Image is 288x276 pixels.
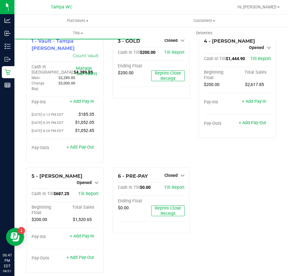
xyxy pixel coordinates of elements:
[54,191,69,196] span: $687.25
[155,206,181,216] span: Reprint Close Receipt
[14,14,141,27] a: Purchases
[32,173,82,179] span: 5 - [PERSON_NAME]
[14,18,141,23] span: Purchases
[32,76,41,80] span: Main:
[75,120,94,125] span: $1,052.05
[66,145,94,150] a: + Add Pay-Out
[32,205,65,216] div: Beginning Float
[151,205,185,216] button: Reprint Close Receipt
[249,45,264,50] span: Opened
[5,82,11,88] inline-svg: Reports
[242,99,266,104] a: + Add Pay-In
[164,173,178,178] span: Closed
[6,228,24,246] iframe: Resource center
[141,27,268,39] a: Deliveries
[5,56,11,62] inline-svg: Outbound
[70,234,94,239] a: + Add Pay-In
[78,191,99,196] a: Till Report
[32,234,65,240] div: Pay-Ins
[141,18,267,23] span: Customers
[164,38,178,43] span: Closed
[118,63,151,69] div: Ending Float
[65,205,98,210] div: Total Sales
[118,198,151,204] div: Ending Float
[73,53,99,58] a: Count Vault
[3,253,12,269] p: 06:41 PM EDT
[118,38,140,44] span: 3 - GOLD
[32,112,64,117] span: [DATE] 6:13 PM EDT
[70,99,94,104] a: + Add Pay-In
[32,191,54,196] span: Cash In Till
[58,81,75,85] span: $2,000.00
[78,112,94,117] span: $185.35
[164,185,185,190] a: Till Report
[140,185,151,190] span: $0.00
[14,27,141,39] a: Tills
[204,121,237,126] div: Pay-Outs
[32,129,64,133] span: [DATE] 8:28 PM EDT
[204,82,219,87] span: $200.00
[118,205,129,210] span: $0.00
[118,50,140,55] span: Cash In Till
[204,56,226,61] span: Cash In Till
[32,121,64,125] span: [DATE] 8:39 PM EDT
[204,70,237,81] div: Beginning Float
[32,100,65,105] div: Pay-Ins
[237,5,277,9] span: Hi, [PERSON_NAME]!
[204,38,255,44] span: 4 - [PERSON_NAME]
[204,100,237,105] div: Pay-Ins
[141,14,268,27] a: Customers
[250,56,271,61] a: Till Report
[226,56,245,61] span: $1,444.90
[74,70,93,75] span: $4,289.85
[66,255,94,260] a: + Add Pay-Out
[5,69,11,75] inline-svg: Retail
[188,30,221,36] span: Deliveries
[18,227,25,234] iframe: Resource center unread badge
[51,5,72,10] span: Tampa WC
[151,70,185,81] button: Reprint Close Receipt
[5,30,11,36] inline-svg: Inbound
[73,217,92,222] span: $1,520.65
[5,17,11,23] inline-svg: Analytics
[5,43,11,49] inline-svg: Inventory
[3,269,12,273] p: 08/21
[77,180,92,185] span: Opened
[32,217,47,222] span: $200.00
[32,81,44,91] span: Change Bag:
[118,70,133,75] span: $200.00
[245,82,264,87] span: $2,617.85
[118,185,140,190] span: Cash In Till
[75,128,94,133] span: $1,052.45
[32,64,74,75] span: Cash In [GEOGRAPHIC_DATA]:
[32,145,65,151] div: Pay-Outs
[239,120,266,125] a: + Add Pay-Out
[155,71,181,81] span: Reprint Close Receipt
[15,30,141,36] span: Tills
[32,256,65,261] div: Pay-Outs
[164,50,185,55] a: Till Report
[140,50,155,55] span: $200.00
[58,75,75,80] span: $2,289.85
[118,173,148,179] span: 6 - PRE-PAY
[237,70,271,75] div: Total Sales
[76,66,97,76] a: Manage Sub-Vaults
